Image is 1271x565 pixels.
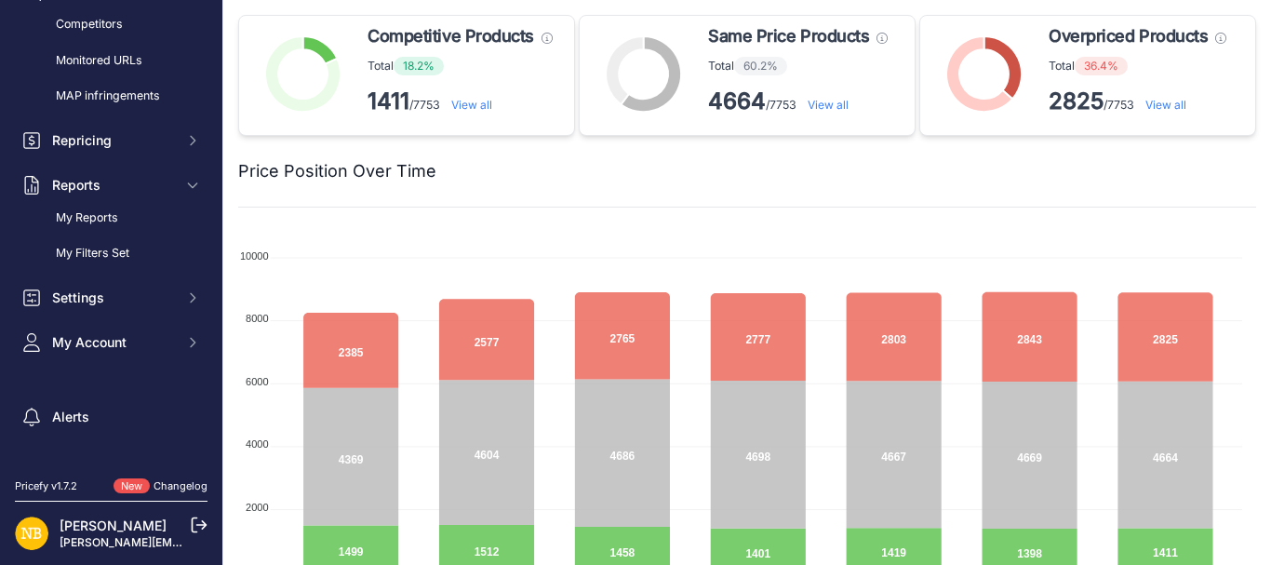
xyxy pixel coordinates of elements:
[808,98,849,112] a: View all
[52,176,174,195] span: Reports
[708,87,888,116] p: /7753
[15,8,207,41] a: Competitors
[15,237,207,270] a: My Filters Set
[246,438,268,450] tspan: 4000
[368,87,553,116] p: /7753
[15,281,207,315] button: Settings
[708,87,766,114] strong: 4664
[15,168,207,202] button: Reports
[1049,87,1104,114] strong: 2825
[246,376,268,387] tspan: 6000
[15,80,207,113] a: MAP infringements
[60,535,346,549] a: [PERSON_NAME][EMAIL_ADDRESS][DOMAIN_NAME]
[1049,23,1208,49] span: Overpriced Products
[15,326,207,359] button: My Account
[1049,87,1226,116] p: /7753
[15,202,207,235] a: My Reports
[52,333,174,352] span: My Account
[52,131,174,150] span: Repricing
[394,57,444,75] span: 18.2%
[15,124,207,157] button: Repricing
[15,45,207,77] a: Monitored URLs
[238,158,436,184] h2: Price Position Over Time
[15,478,77,494] div: Pricefy v1.7.2
[1145,98,1186,112] a: View all
[734,57,787,75] span: 60.2%
[1075,57,1128,75] span: 36.4%
[154,479,207,492] a: Changelog
[368,87,409,114] strong: 1411
[708,57,888,75] p: Total
[368,57,553,75] p: Total
[246,313,268,324] tspan: 8000
[114,478,150,494] span: New
[52,289,174,307] span: Settings
[708,23,869,49] span: Same Price Products
[246,502,268,513] tspan: 2000
[368,23,534,49] span: Competitive Products
[15,400,207,434] a: Alerts
[1049,57,1226,75] p: Total
[240,250,269,262] tspan: 10000
[451,98,492,112] a: View all
[60,518,167,533] a: [PERSON_NAME]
